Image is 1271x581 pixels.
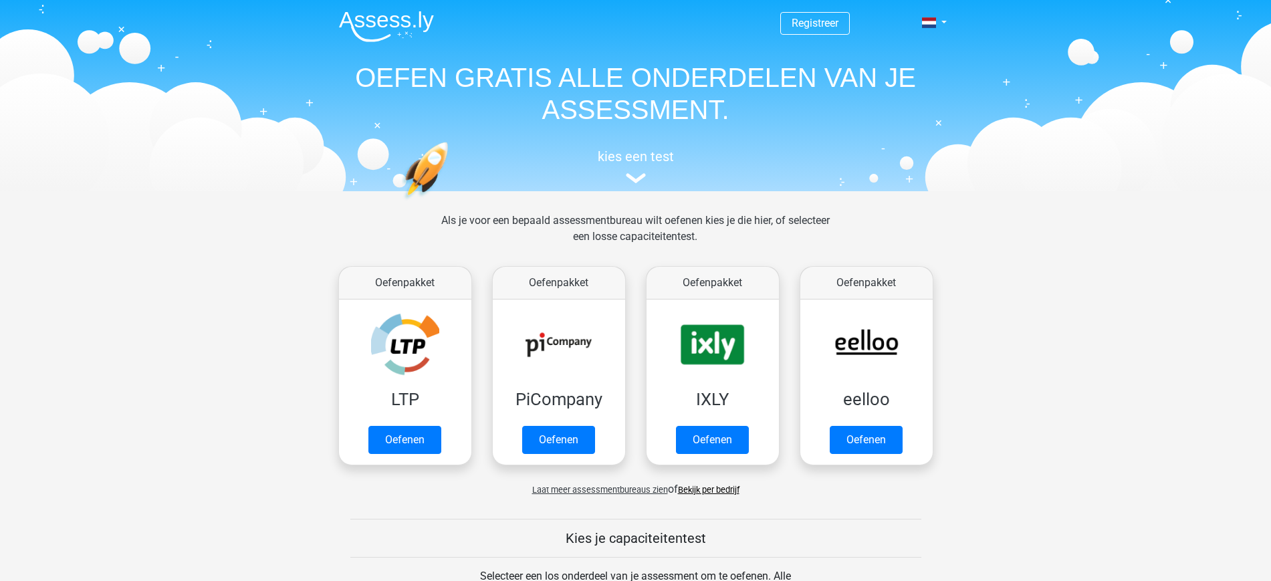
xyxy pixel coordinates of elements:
div: Als je voor een bepaald assessmentbureau wilt oefenen kies je die hier, of selecteer een losse ca... [431,213,840,261]
h5: Kies je capaciteitentest [350,530,921,546]
h1: OEFEN GRATIS ALLE ONDERDELEN VAN JE ASSESSMENT. [328,62,943,126]
a: kies een test [328,148,943,184]
img: oefenen [402,142,500,263]
a: Oefenen [676,426,749,454]
div: of [328,471,943,497]
a: Oefenen [830,426,903,454]
a: Oefenen [368,426,441,454]
a: Registreer [792,17,838,29]
img: Assessly [339,11,434,42]
a: Bekijk per bedrijf [678,485,739,495]
a: Oefenen [522,426,595,454]
span: Laat meer assessmentbureaus zien [532,485,668,495]
h5: kies een test [328,148,943,164]
img: assessment [626,173,646,183]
